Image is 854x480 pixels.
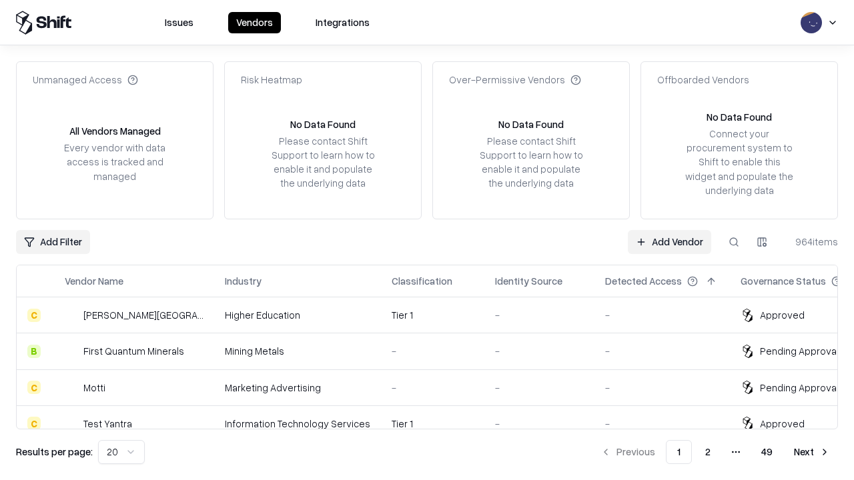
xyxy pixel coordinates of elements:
[449,73,581,87] div: Over-Permissive Vendors
[65,417,78,430] img: Test Yantra
[225,417,370,431] div: Information Technology Services
[33,73,138,87] div: Unmanaged Access
[605,308,719,322] div: -
[225,308,370,322] div: Higher Education
[495,417,584,431] div: -
[27,345,41,358] div: B
[65,274,123,288] div: Vendor Name
[27,381,41,394] div: C
[392,308,474,322] div: Tier 1
[392,417,474,431] div: Tier 1
[157,12,201,33] button: Issues
[59,141,170,183] div: Every vendor with data access is tracked and managed
[628,230,711,254] a: Add Vendor
[27,309,41,322] div: C
[695,440,721,464] button: 2
[751,440,783,464] button: 49
[392,344,474,358] div: -
[392,274,452,288] div: Classification
[684,127,795,197] div: Connect your procurement system to Shift to enable this widget and populate the underlying data
[495,381,584,395] div: -
[605,274,682,288] div: Detected Access
[69,124,161,138] div: All Vendors Managed
[760,308,805,322] div: Approved
[225,344,370,358] div: Mining Metals
[495,274,562,288] div: Identity Source
[495,308,584,322] div: -
[65,381,78,394] img: Motti
[83,381,105,395] div: Motti
[83,308,203,322] div: [PERSON_NAME][GEOGRAPHIC_DATA]
[225,381,370,395] div: Marketing Advertising
[498,117,564,131] div: No Data Found
[241,73,302,87] div: Risk Heatmap
[392,381,474,395] div: -
[592,440,838,464] nav: pagination
[83,344,184,358] div: First Quantum Minerals
[225,274,262,288] div: Industry
[476,134,586,191] div: Please contact Shift Support to learn how to enable it and populate the underlying data
[16,445,93,459] p: Results per page:
[786,440,838,464] button: Next
[741,274,826,288] div: Governance Status
[65,345,78,358] img: First Quantum Minerals
[83,417,132,431] div: Test Yantra
[666,440,692,464] button: 1
[268,134,378,191] div: Please contact Shift Support to learn how to enable it and populate the underlying data
[290,117,356,131] div: No Data Found
[605,344,719,358] div: -
[495,344,584,358] div: -
[27,417,41,430] div: C
[760,344,839,358] div: Pending Approval
[605,381,719,395] div: -
[65,309,78,322] img: Reichman University
[707,110,772,124] div: No Data Found
[16,230,90,254] button: Add Filter
[228,12,281,33] button: Vendors
[657,73,749,87] div: Offboarded Vendors
[605,417,719,431] div: -
[308,12,378,33] button: Integrations
[760,381,839,395] div: Pending Approval
[785,235,838,249] div: 964 items
[760,417,805,431] div: Approved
